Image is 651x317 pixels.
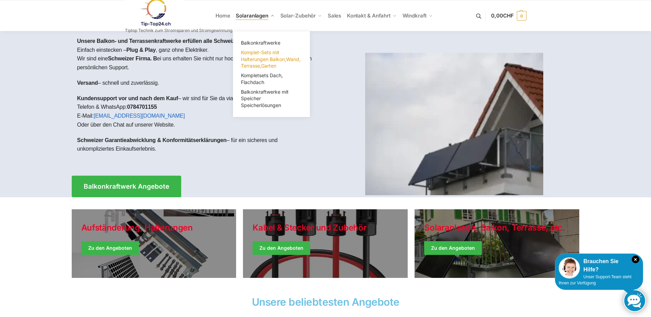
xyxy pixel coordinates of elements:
a: Solar-Zubehör [277,0,325,31]
a: Kompletsets Dach, Flachdach [237,71,306,87]
img: Home 1 [365,53,543,195]
a: Balkonkraftwerk Angebote [72,176,181,197]
a: Kontakt & Anfahrt [344,0,399,31]
span: Balkonkraftwerke mit Speicher Speicherlösungen [241,89,289,108]
img: Customer service [559,257,580,279]
span: 0,00 [491,12,513,19]
span: Sales [328,12,341,19]
div: Brauchen Sie Hilfe? [559,257,639,274]
span: Solar-Zubehör [280,12,316,19]
span: 0 [517,11,526,21]
i: Schließen [632,256,639,263]
span: CHF [503,12,514,19]
span: Solaranlagen [236,12,268,19]
span: Komplet-Sets mit Halterungen Balkon,Wand, Terrasse,Garten [241,49,301,69]
a: Balkonkraftwerke mit Speicher Speicherlösungen [237,87,306,110]
span: Windkraft [403,12,427,19]
span: Balkonkraftwerk Angebote [84,183,169,190]
strong: Kundensupport vor und nach dem Kauf [77,95,178,101]
a: 0,00CHF 0 [491,5,526,26]
strong: Versand [77,80,98,86]
span: Balkonkraftwerke [241,40,280,46]
a: Balkonkraftwerke [237,38,306,48]
p: – wir sind für Sie da via: Telefon & WhatsApp: E-Mail: Oder über den Chat auf unserer Website. [77,94,320,129]
p: Tiptop Technik zum Stromsparen und Stromgewinnung [125,28,232,33]
h2: Unsere beliebtesten Angebote [72,297,580,307]
strong: 0784701155 [127,104,157,110]
a: Komplet-Sets mit Halterungen Balkon,Wand, Terrasse,Garten [237,48,306,71]
span: Unser Support-Team steht Ihnen zur Verfügung [559,274,631,285]
a: Sales [325,0,344,31]
span: Kontakt & Anfahrt [347,12,391,19]
a: Holiday Style [72,209,236,278]
strong: Plug & Play [126,47,156,53]
div: Einfach einstecken – , ganz ohne Elektriker. [72,31,326,165]
a: Winter Jackets [415,209,579,278]
p: – für ein sicheres und unkompliziertes Einkaufserlebnis. [77,136,320,153]
strong: Unsere Balkon- und Terrassenkraftwerke erfüllen alle Schweizer Vorschriften. [77,38,274,44]
span: Kompletsets Dach, Flachdach [241,72,283,85]
a: Solaranlagen [233,0,277,31]
a: Holiday Style [243,209,408,278]
a: Windkraft [399,0,435,31]
p: – schnell und zuverlässig. [77,79,320,87]
a: [EMAIL_ADDRESS][DOMAIN_NAME] [94,113,185,119]
p: Wir sind eine ei uns erhalten Sie nicht nur hochwertige Produkte, sondern auch persönlichen Support. [77,54,320,72]
strong: Schweizer Firma. B [108,56,157,61]
strong: Schweizer Garantieabwicklung & Konformitätserklärungen [77,137,227,143]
